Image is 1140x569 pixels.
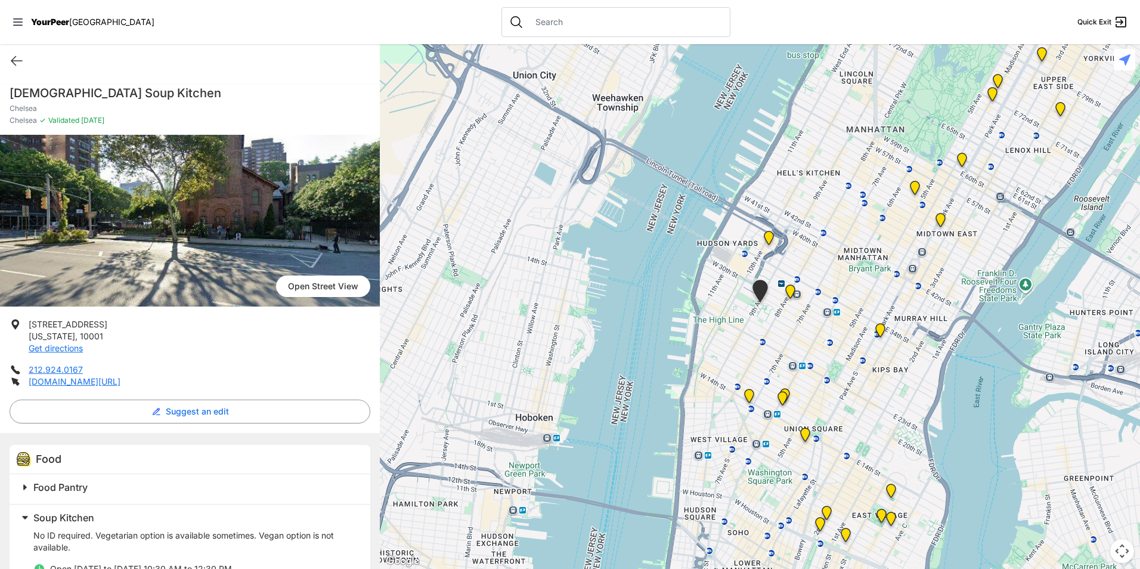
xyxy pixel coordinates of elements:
div: Church of St. Francis Xavier - Front Entrance [773,384,797,412]
div: Mainchance Adult Drop-in Center [868,318,893,347]
div: Church of the Village [737,384,761,413]
span: Suggest an edit [166,406,229,418]
span: [GEOGRAPHIC_DATA] [69,17,154,27]
div: Manhattan [879,507,903,536]
div: St. Joseph House [808,512,832,541]
div: St. Bartholomew's Community Ministry [928,208,953,237]
a: YourPeer[GEOGRAPHIC_DATA] [31,18,154,26]
a: Open this area in Google Maps (opens a new window) [383,553,422,569]
input: Search [528,16,723,28]
span: Food [36,453,61,465]
div: Manhattan [980,82,1005,111]
div: Back of the Church [770,386,795,415]
span: Open Street View [276,276,370,297]
div: University Community Social Services (UCSS) [834,523,858,552]
span: [DATE] [79,116,104,125]
span: 10001 [80,331,103,341]
p: Chelsea [10,104,370,113]
div: Chelsea [745,275,775,311]
span: [STREET_ADDRESS] [29,319,107,329]
a: [DOMAIN_NAME][URL] [29,376,120,386]
p: No ID required. Vegetarian option is available sometimes. Vegan option is not available. [33,530,356,553]
button: Map camera controls [1110,539,1134,563]
button: Suggest an edit [10,400,370,423]
span: Chelsea [10,116,37,125]
div: Sylvia's Place [757,226,781,255]
div: Antonio Olivieri Drop-in Center [778,280,803,308]
span: YourPeer [31,17,69,27]
div: Synagoge at Union Square [793,423,817,452]
a: Get directions [29,343,83,353]
h1: [DEMOGRAPHIC_DATA] Soup Kitchen [10,85,370,101]
span: , [75,331,78,341]
div: Lunch in the Park [869,504,894,533]
span: Food Pantry [33,481,88,493]
img: Google [383,553,422,569]
span: ✓ [39,116,46,125]
a: 212.924.0167 [29,364,83,375]
span: [US_STATE] [29,331,75,341]
div: Maryhouse [814,501,839,530]
span: Validated [48,116,79,125]
span: Soup Kitchen [33,512,94,524]
a: Quick Exit [1077,15,1128,29]
span: Quick Exit [1077,17,1111,27]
